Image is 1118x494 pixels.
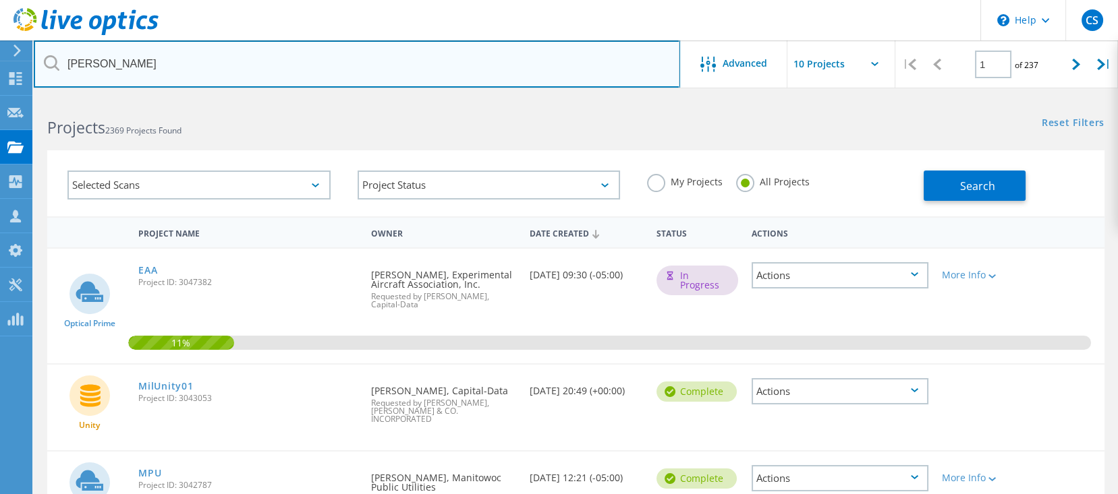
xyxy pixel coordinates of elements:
[752,378,928,404] div: Actions
[364,365,523,437] div: [PERSON_NAME], Capital-Data
[647,174,723,187] label: My Projects
[1090,40,1118,88] div: |
[138,481,358,489] span: Project ID: 3042787
[650,220,745,245] div: Status
[656,468,737,489] div: Complete
[371,292,516,309] span: Requested by [PERSON_NAME], Capital-Data
[13,28,159,38] a: Live Optics Dashboard
[358,171,621,199] div: Project Status
[736,174,810,187] label: All Projects
[132,220,364,245] div: Project Name
[371,399,516,423] span: Requested by [PERSON_NAME], [PERSON_NAME] & CO. INCORPORATED
[723,59,767,68] span: Advanced
[924,171,1026,201] button: Search
[656,266,738,295] div: In Progress
[64,319,115,328] span: Optical Prime
[138,394,358,402] span: Project ID: 3043053
[523,365,650,409] div: [DATE] 20:49 (+00:00)
[47,117,105,138] b: Projects
[656,381,737,402] div: Complete
[67,171,331,199] div: Selected Scans
[752,465,928,491] div: Actions
[138,278,358,286] span: Project ID: 3047382
[960,179,995,193] span: Search
[997,14,1009,26] svg: \n
[1086,15,1098,26] span: CS
[1042,118,1105,129] a: Reset Filters
[895,40,923,88] div: |
[364,220,523,245] div: Owner
[1015,59,1038,71] span: of 237
[745,220,935,245] div: Actions
[138,381,193,391] a: MilUnity01
[138,468,161,478] a: MPU
[523,220,650,245] div: Date Created
[138,266,157,275] a: EAA
[79,421,100,429] span: Unity
[523,249,650,293] div: [DATE] 09:30 (-05:00)
[34,40,680,88] input: Search projects by name, owner, ID, company, etc
[105,125,181,136] span: 2369 Projects Found
[752,262,928,288] div: Actions
[128,336,234,348] span: 11%
[942,473,1013,483] div: More Info
[364,249,523,322] div: [PERSON_NAME], Experimental Aircraft Association, Inc.
[942,270,1013,280] div: More Info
